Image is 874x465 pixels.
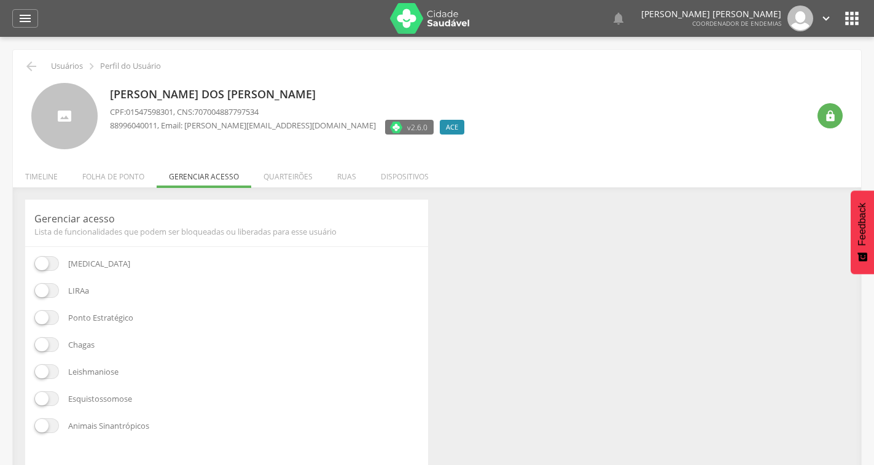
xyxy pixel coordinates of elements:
li: Folha de ponto [70,159,157,188]
span: Lista de funcionalidades que podem ser bloqueadas ou liberadas para esse usuário [34,226,419,237]
li: Ruas [325,159,369,188]
p: , Email: [PERSON_NAME][EMAIL_ADDRESS][DOMAIN_NAME] [110,120,376,131]
p: Ponto Estratégico [68,310,133,325]
a:  [611,6,626,31]
i:  [18,11,33,26]
span: 01547598301 [126,106,173,117]
span: Feedback [857,203,868,246]
span: 707004887797534 [194,106,259,117]
p: Esquistossomose [68,391,132,406]
label: Versão do aplicativo [385,120,434,135]
span: 88996040011 [110,120,157,131]
p: [MEDICAL_DATA] [68,256,130,271]
p: Usuários [51,61,83,71]
button: Feedback - Mostrar pesquisa [851,190,874,274]
p: Animais Sinantrópicos [68,418,149,433]
i:  [85,60,98,73]
p: Leishmaniose [68,364,119,379]
a:  [12,9,38,28]
span: ACE [446,122,458,132]
p: CPF: , CNS: [110,106,470,118]
span: v2.6.0 [407,121,427,133]
p: Chagas [68,337,95,352]
p: [PERSON_NAME] dos [PERSON_NAME] [110,87,470,103]
i:  [611,11,626,26]
p: LIRAa [68,283,89,298]
div: Resetar senha [817,103,843,128]
li: Dispositivos [369,159,441,188]
li: Quarteirões [251,159,325,188]
i:  [819,12,833,25]
li: Timeline [13,159,70,188]
i:  [842,9,862,28]
i: Voltar [24,59,39,74]
span: Coordenador de Endemias [692,19,781,28]
i:  [824,110,837,122]
p: [PERSON_NAME] [PERSON_NAME] [641,10,781,18]
p: Gerenciar acesso [34,212,419,225]
p: Perfil do Usuário [100,61,161,71]
a:  [819,6,833,31]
